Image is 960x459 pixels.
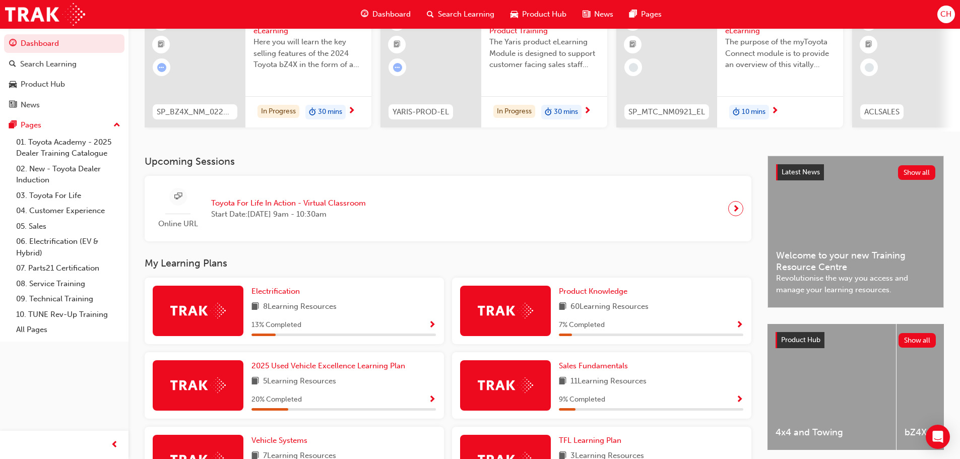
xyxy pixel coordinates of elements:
button: Pages [4,116,124,135]
a: 05. Sales [12,219,124,234]
span: book-icon [559,375,566,388]
a: SP_BZ4X_NM_0224_EL012024 bZ4X Product eLearningHere you will learn the key selling features of th... [145,6,371,127]
span: 60 Learning Resources [570,301,649,313]
span: TFL Learning Plan [559,436,621,445]
h3: Upcoming Sessions [145,156,751,167]
span: Show Progress [736,396,743,405]
div: Pages [21,119,41,131]
a: Dashboard [4,34,124,53]
a: Product Hub [4,75,124,94]
div: Open Intercom Messenger [926,425,950,449]
img: Trak [170,377,226,393]
a: News [4,96,124,114]
span: Toyota For Life In Action - Virtual Classroom [211,198,366,209]
span: The purpose of the myToyota Connect module is to provide an overview of this vitally important ne... [725,36,835,71]
span: next-icon [348,107,355,116]
span: search-icon [9,60,16,69]
a: All Pages [12,322,124,338]
span: 8 Learning Resources [263,301,337,313]
span: Product Hub [522,9,566,20]
span: booktick-icon [629,38,636,51]
a: car-iconProduct Hub [502,4,574,25]
img: Trak [5,3,85,26]
span: 20 % Completed [251,394,302,406]
span: guage-icon [361,8,368,21]
a: 08. Service Training [12,276,124,292]
a: news-iconNews [574,4,621,25]
a: pages-iconPages [621,4,670,25]
span: YARIS-PROD-EL [393,106,449,118]
a: Vehicle Systems [251,435,311,446]
div: Product Hub [21,79,65,90]
span: Here you will learn the key selling features of the 2024 Toyota bZ4X in the form of a virtual 6-p... [253,36,363,71]
span: Vehicle Systems [251,436,307,445]
a: 02. New - Toyota Dealer Induction [12,161,124,188]
span: guage-icon [9,39,17,48]
span: up-icon [113,119,120,132]
span: learningRecordVerb_ATTEMPT-icon [393,63,402,72]
span: next-icon [584,107,591,116]
div: News [21,99,40,111]
a: 0SP_MTC_NM0921_ELmyToyota Connect - eLearningThe purpose of the myToyota Connect module is to pro... [616,6,843,127]
span: Electrification [251,287,300,296]
div: In Progress [258,105,299,118]
span: Online URL [153,218,203,230]
img: Trak [170,303,226,318]
img: Trak [478,303,533,318]
span: duration-icon [309,106,316,119]
span: pages-icon [629,8,637,21]
a: Latest NewsShow allWelcome to your new Training Resource CentreRevolutionise the way you access a... [767,156,944,308]
span: Show Progress [428,396,436,405]
span: Start Date: [DATE] 9am - 10:30am [211,209,366,220]
a: 07. Parts21 Certification [12,260,124,276]
span: book-icon [559,301,566,313]
span: car-icon [510,8,518,21]
span: 7 % Completed [559,319,605,331]
span: Product Hub [781,336,820,344]
span: learningRecordVerb_NONE-icon [865,63,874,72]
a: Sales Fundamentals [559,360,632,372]
img: Trak [478,377,533,393]
span: 5 Learning Resources [263,375,336,388]
a: Search Learning [4,55,124,74]
span: Pages [641,9,662,20]
span: duration-icon [545,106,552,119]
a: 03. Toyota For Life [12,188,124,204]
a: 2025 Used Vehicle Excellence Learning Plan [251,360,409,372]
button: Show Progress [428,319,436,332]
a: Product HubShow all [776,332,936,348]
span: Dashboard [372,9,411,20]
a: 01. Toyota Academy - 2025 Dealer Training Catalogue [12,135,124,161]
span: SP_MTC_NM0921_EL [628,106,705,118]
span: Search Learning [438,9,494,20]
span: 2025 Used Vehicle Excellence Learning Plan [251,361,405,370]
h3: My Learning Plans [145,257,751,269]
a: 4x4 and Towing [767,324,896,450]
button: Show all [898,165,936,180]
a: TFL Learning Plan [559,435,625,446]
a: guage-iconDashboard [353,4,419,25]
span: ACLSALES [864,106,900,118]
span: SP_BZ4X_NM_0224_EL01 [157,106,233,118]
span: learningRecordVerb_ATTEMPT-icon [157,63,166,72]
span: Sales Fundamentals [559,361,628,370]
div: In Progress [493,105,535,118]
span: booktick-icon [865,38,872,51]
span: CH [940,9,951,20]
button: Show Progress [736,319,743,332]
span: 30 mins [554,106,578,118]
span: booktick-icon [394,38,401,51]
span: Welcome to your new Training Resource Centre [776,250,935,273]
div: Search Learning [20,58,77,70]
span: duration-icon [733,106,740,119]
span: learningRecordVerb_NONE-icon [629,63,638,72]
span: Show Progress [428,321,436,330]
span: News [594,9,613,20]
span: 10 mins [742,106,765,118]
button: Show Progress [428,394,436,406]
a: 04. Customer Experience [12,203,124,219]
button: Show all [899,333,936,348]
span: prev-icon [111,439,118,451]
a: Product Knowledge [559,286,631,297]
